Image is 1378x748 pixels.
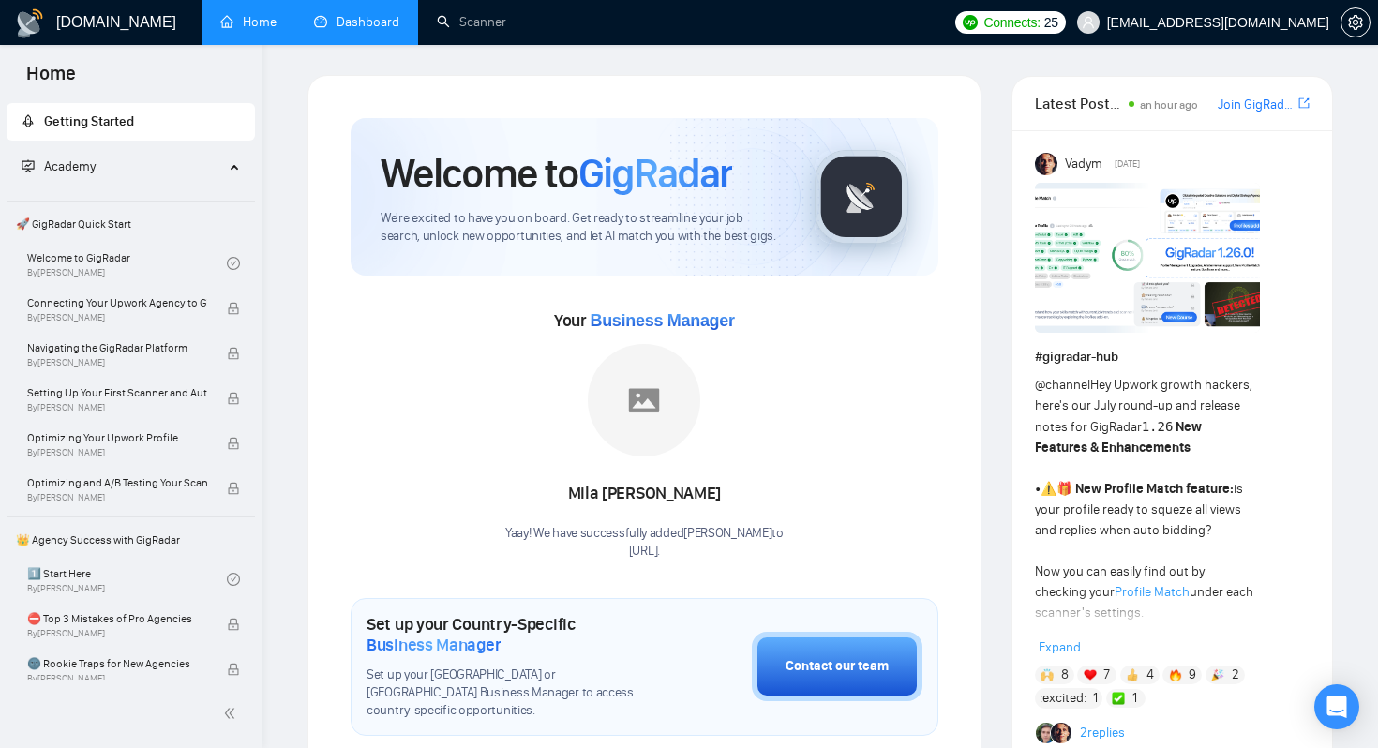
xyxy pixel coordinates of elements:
span: 1 [1132,689,1137,708]
span: export [1298,96,1310,111]
a: searchScanner [437,14,506,30]
span: check-circle [227,257,240,270]
span: setting [1341,15,1370,30]
h1: Welcome to [381,148,732,199]
img: placeholder.png [588,344,700,456]
span: 8 [1061,666,1069,684]
span: By [PERSON_NAME] [27,357,207,368]
span: 25 [1044,12,1058,33]
h1: # gigradar-hub [1035,347,1310,367]
a: setting [1341,15,1371,30]
div: Yaay! We have successfully added [PERSON_NAME] to [505,525,784,561]
span: 👑 Agency Success with GigRadar [8,521,253,559]
span: [DATE] [1115,156,1140,172]
span: an hour ago [1140,98,1198,112]
span: Optimizing and A/B Testing Your Scanner for Better Results [27,473,207,492]
span: lock [227,482,240,495]
span: Academy [22,158,96,174]
a: 2replies [1080,724,1125,742]
span: Connects: [983,12,1040,33]
h1: Set up your Country-Specific [367,614,658,655]
img: 👍 [1126,668,1139,681]
img: 🎉 [1211,668,1224,681]
div: Contact our team [786,656,889,677]
span: Navigating the GigRadar Platform [27,338,207,357]
p: [URL] . [505,543,784,561]
span: lock [227,392,240,405]
a: Welcome to GigRadarBy[PERSON_NAME] [27,243,227,284]
img: 🙌 [1041,668,1054,681]
span: By [PERSON_NAME] [27,447,207,458]
span: check-circle [227,573,240,586]
span: Business Manager [367,635,501,655]
button: Contact our team [752,632,922,701]
span: Home [11,60,91,99]
span: rocket [22,114,35,127]
span: lock [227,618,240,631]
span: 🎁 [1056,481,1072,497]
button: setting [1341,7,1371,37]
span: ⛔ Top 3 Mistakes of Pro Agencies [27,609,207,628]
a: export [1298,95,1310,112]
span: fund-projection-screen [22,159,35,172]
span: Business Manager [590,311,734,330]
span: user [1082,16,1095,29]
span: @channel [1035,377,1090,393]
div: Open Intercom Messenger [1314,684,1359,729]
span: 4 [1146,666,1154,684]
a: Profile Match [1115,584,1190,600]
span: 2 [1232,666,1239,684]
span: Latest Posts from the GigRadar Community [1035,92,1124,115]
span: lock [227,437,240,450]
li: Getting Started [7,103,255,141]
span: By [PERSON_NAME] [27,312,207,323]
span: Setting Up Your First Scanner and Auto-Bidder [27,383,207,402]
span: By [PERSON_NAME] [27,628,207,639]
span: 1 [1093,689,1098,708]
span: Getting Started [44,113,134,129]
code: 1.26 [1142,419,1174,434]
a: dashboardDashboard [314,14,399,30]
span: double-left [223,704,242,723]
span: Expand [1039,639,1081,655]
span: lock [227,663,240,676]
a: Join GigRadar Slack Community [1218,95,1295,115]
span: By [PERSON_NAME] [27,673,207,684]
span: :excited: [1040,688,1086,709]
span: 🚀 GigRadar Quick Start [8,205,253,243]
span: 🌚 Rookie Traps for New Agencies [27,654,207,673]
img: gigradar-logo.png [815,150,908,244]
span: Set up your [GEOGRAPHIC_DATA] or [GEOGRAPHIC_DATA] Business Manager to access country-specific op... [367,666,658,720]
img: F09AC4U7ATU-image.png [1035,183,1260,333]
span: 9 [1189,666,1196,684]
img: ❤️ [1084,668,1097,681]
img: upwork-logo.png [963,15,978,30]
span: lock [227,302,240,315]
div: Mila [PERSON_NAME] [505,478,784,510]
span: GigRadar [578,148,732,199]
span: lock [227,347,240,360]
span: Your [554,310,735,331]
img: ✅ [1112,692,1125,705]
strong: New Profile Match feature: [1075,481,1234,497]
a: 1️⃣ Start HereBy[PERSON_NAME] [27,559,227,600]
span: By [PERSON_NAME] [27,402,207,413]
span: ⚠️ [1041,481,1056,497]
img: 🔥 [1169,668,1182,681]
a: homeHome [220,14,277,30]
span: 7 [1103,666,1110,684]
span: We're excited to have you on board. Get ready to streamline your job search, unlock new opportuni... [381,210,785,246]
span: Academy [44,158,96,174]
span: By [PERSON_NAME] [27,492,207,503]
img: Vadym [1035,153,1057,175]
span: Vadym [1065,154,1102,174]
img: logo [15,8,45,38]
span: Optimizing Your Upwork Profile [27,428,207,447]
span: Connecting Your Upwork Agency to GigRadar [27,293,207,312]
img: Alex B [1036,723,1056,743]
